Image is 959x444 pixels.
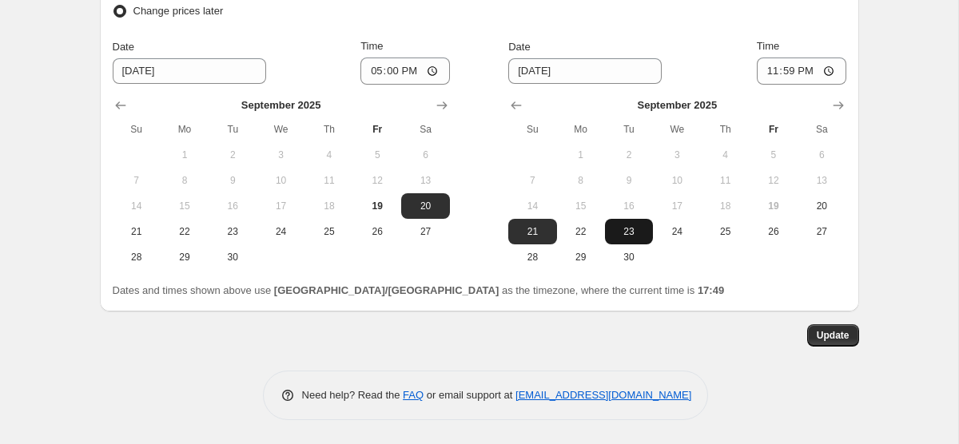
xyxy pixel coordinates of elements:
span: 20 [408,200,443,212]
span: 12 [756,174,791,187]
button: Tuesday September 30 2025 [605,244,653,270]
th: Wednesday [257,117,304,142]
span: 27 [408,225,443,238]
span: 28 [119,251,154,264]
span: Su [515,123,550,136]
button: Monday September 15 2025 [557,193,605,219]
span: 16 [611,200,647,212]
button: Friday September 26 2025 [353,219,401,244]
input: 9/19/2025 [113,58,266,84]
span: 24 [659,225,694,238]
button: Wednesday September 17 2025 [257,193,304,219]
button: Monday September 1 2025 [557,142,605,168]
span: Dates and times shown above use as the timezone, where the current time is [113,284,725,296]
span: 22 [563,225,599,238]
a: FAQ [403,389,424,401]
button: Saturday September 6 2025 [401,142,449,168]
button: Monday September 29 2025 [161,244,209,270]
span: 21 [119,225,154,238]
th: Sunday [113,117,161,142]
button: Sunday September 14 2025 [113,193,161,219]
span: 30 [215,251,250,264]
span: or email support at [424,389,515,401]
th: Friday [750,117,798,142]
span: 29 [167,251,202,264]
button: Tuesday September 16 2025 [209,193,257,219]
span: Date [113,41,134,53]
input: 12:00 [360,57,450,85]
span: Tu [611,123,647,136]
th: Wednesday [653,117,701,142]
span: 25 [312,225,347,238]
span: Mo [563,123,599,136]
span: 10 [659,174,694,187]
button: Tuesday September 23 2025 [209,219,257,244]
button: Saturday September 20 2025 [798,193,846,219]
span: Tu [215,123,250,136]
span: 29 [563,251,599,264]
button: Tuesday September 16 2025 [605,193,653,219]
a: [EMAIL_ADDRESS][DOMAIN_NAME] [515,389,691,401]
button: Tuesday September 30 2025 [209,244,257,270]
span: 18 [707,200,742,212]
button: Show next month, October 2025 [431,94,453,117]
span: 10 [263,174,298,187]
button: Monday September 22 2025 [557,219,605,244]
button: Thursday September 25 2025 [701,219,749,244]
span: 8 [563,174,599,187]
button: Wednesday September 10 2025 [257,168,304,193]
th: Sunday [508,117,556,142]
span: 18 [312,200,347,212]
span: Sa [804,123,839,136]
span: Th [707,123,742,136]
th: Saturday [798,117,846,142]
button: Saturday September 6 2025 [798,142,846,168]
button: Wednesday September 3 2025 [653,142,701,168]
span: 13 [408,174,443,187]
button: Sunday September 21 2025 [508,219,556,244]
span: 7 [515,174,550,187]
span: 26 [756,225,791,238]
span: 17 [659,200,694,212]
span: Time [360,40,383,52]
span: 23 [611,225,647,238]
span: Change prices later [133,5,224,17]
span: 22 [167,225,202,238]
b: 17:49 [698,284,724,296]
button: Tuesday September 9 2025 [209,168,257,193]
button: Monday September 1 2025 [161,142,209,168]
button: Thursday September 25 2025 [305,219,353,244]
th: Friday [353,117,401,142]
button: Update [807,324,859,347]
button: Thursday September 4 2025 [305,142,353,168]
span: 2 [215,149,250,161]
span: 8 [167,174,202,187]
span: We [659,123,694,136]
button: Wednesday September 24 2025 [653,219,701,244]
button: Wednesday September 10 2025 [653,168,701,193]
span: 19 [360,200,395,212]
button: Saturday September 20 2025 [401,193,449,219]
button: Monday September 29 2025 [557,244,605,270]
span: Update [817,329,850,342]
button: Sunday September 28 2025 [113,244,161,270]
button: Monday September 15 2025 [161,193,209,219]
span: 14 [119,200,154,212]
button: Wednesday September 24 2025 [257,219,304,244]
span: 20 [804,200,839,212]
th: Saturday [401,117,449,142]
span: 30 [611,251,647,264]
span: Sa [408,123,443,136]
span: Su [119,123,154,136]
button: Thursday September 11 2025 [701,168,749,193]
th: Monday [161,117,209,142]
span: 3 [263,149,298,161]
span: Th [312,123,347,136]
span: 5 [756,149,791,161]
span: 3 [659,149,694,161]
span: 24 [263,225,298,238]
span: 1 [563,149,599,161]
span: 16 [215,200,250,212]
b: [GEOGRAPHIC_DATA]/[GEOGRAPHIC_DATA] [274,284,499,296]
span: 7 [119,174,154,187]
